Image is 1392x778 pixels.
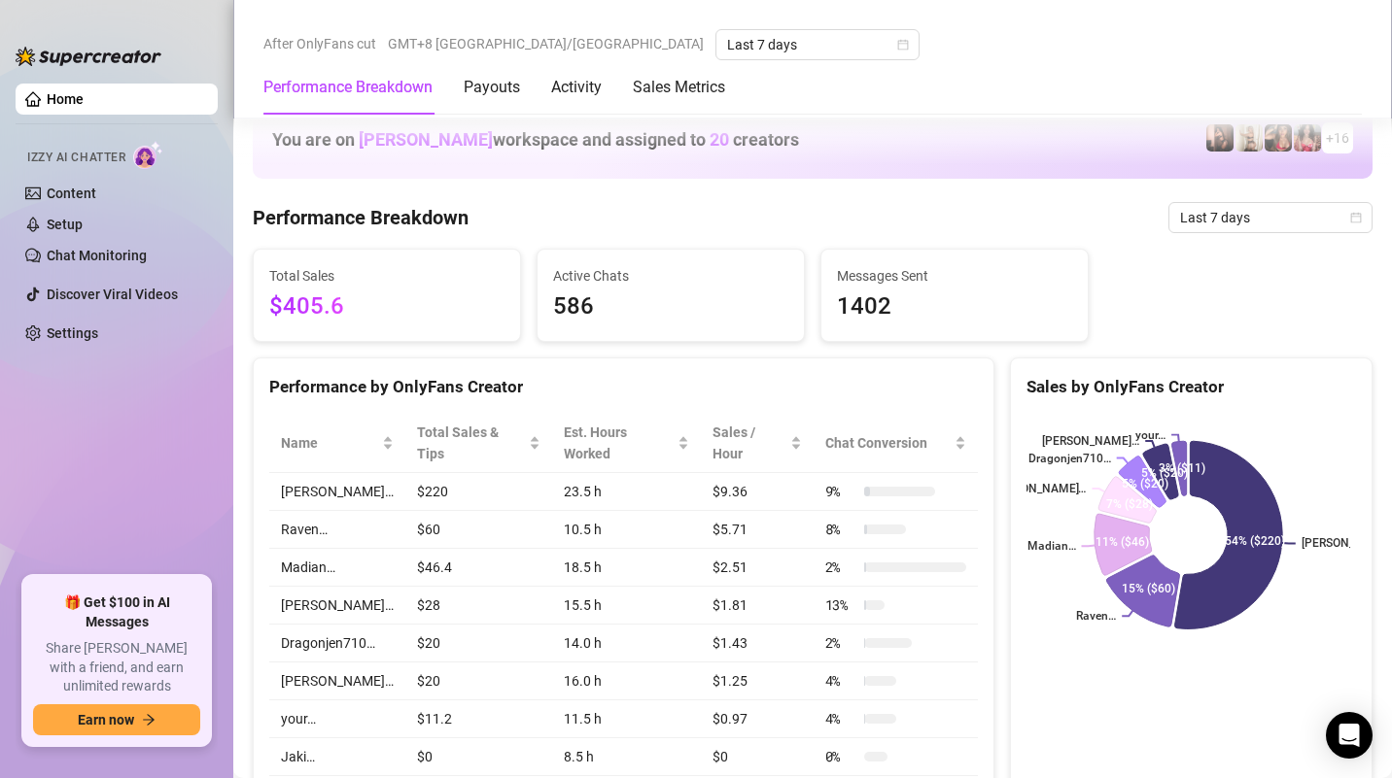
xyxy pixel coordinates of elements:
[564,422,674,464] div: Est. Hours Worked
[701,700,814,738] td: $0.97
[633,76,725,99] div: Sales Metrics
[405,625,552,662] td: $20
[1027,540,1075,554] text: Madian…
[33,639,200,696] span: Share [PERSON_NAME] with a friend, and earn unlimited rewards
[417,422,525,464] span: Total Sales & Tips
[701,738,814,776] td: $0
[701,549,814,587] td: $2.51
[269,374,978,400] div: Performance by OnlyFans Creator
[825,519,856,540] span: 8 %
[701,511,814,549] td: $5.71
[405,414,552,473] th: Total Sales & Tips
[269,587,405,625] td: [PERSON_NAME]…
[1042,434,1139,448] text: [PERSON_NAME]…
[701,473,814,511] td: $9.36
[1206,124,1234,152] img: Dragonjen710 (@dragonjen)
[269,288,505,325] span: $405.6
[1235,124,1263,152] img: Monique (@moneybagmoee)
[78,712,134,727] span: Earn now
[253,204,469,231] h4: Performance Breakdown
[269,414,405,473] th: Name
[1076,610,1116,624] text: Raven…
[825,632,856,654] span: 2 %
[47,217,83,232] a: Setup
[405,549,552,587] td: $46.4
[710,129,729,150] span: 20
[1326,712,1373,759] div: Open Intercom Messenger
[47,325,98,341] a: Settings
[33,704,200,735] button: Earn nowarrow-right
[263,29,376,58] span: After OnlyFans cut
[47,91,84,107] a: Home
[701,662,814,700] td: $1.25
[1135,428,1166,442] text: your…
[405,473,552,511] td: $220
[552,549,701,587] td: 18.5 h
[552,511,701,549] td: 10.5 h
[142,713,156,727] span: arrow-right
[388,29,704,58] span: GMT+8 [GEOGRAPHIC_DATA]/[GEOGRAPHIC_DATA]
[553,288,788,325] span: 586
[405,738,552,776] td: $0
[405,587,552,625] td: $28
[263,76,433,99] div: Performance Breakdown
[552,662,701,700] td: 16.0 h
[701,587,814,625] td: $1.81
[405,511,552,549] td: $60
[825,746,856,767] span: 0 %
[825,481,856,502] span: 9 %
[897,39,909,51] span: calendar
[713,422,786,464] span: Sales / Hour
[825,708,856,729] span: 4 %
[16,47,161,66] img: logo-BBDzfeDw.svg
[552,473,701,511] td: 23.5 h
[1027,374,1356,400] div: Sales by OnlyFans Creator
[27,149,125,167] span: Izzy AI Chatter
[405,700,552,738] td: $11.2
[551,76,602,99] div: Activity
[989,482,1086,495] text: [PERSON_NAME]…
[405,662,552,700] td: $20
[269,511,405,549] td: Raven…
[552,587,701,625] td: 15.5 h
[269,625,405,662] td: Dragonjen710…
[1028,452,1111,465] text: Dragonjen710…
[133,141,163,169] img: AI Chatter
[269,738,405,776] td: Jaki…
[47,287,178,302] a: Discover Viral Videos
[464,76,520,99] div: Payouts
[825,594,856,616] span: 13 %
[552,625,701,662] td: 14.0 h
[272,129,799,151] h1: You are on workspace and assigned to creators
[825,670,856,692] span: 4 %
[47,186,96,201] a: Content
[1180,203,1361,232] span: Last 7 days
[837,288,1072,325] span: 1402
[47,248,147,263] a: Chat Monitoring
[359,129,493,150] span: [PERSON_NAME]
[814,414,978,473] th: Chat Conversion
[825,557,856,578] span: 2 %
[269,265,505,287] span: Total Sales
[553,265,788,287] span: Active Chats
[701,414,814,473] th: Sales / Hour
[269,700,405,738] td: your…
[1265,124,1292,152] img: CARMELA (@clutchvip)
[837,265,1072,287] span: Messages Sent
[552,738,701,776] td: 8.5 h
[1326,127,1349,149] span: + 16
[701,625,814,662] td: $1.43
[727,30,908,59] span: Last 7 days
[269,473,405,511] td: [PERSON_NAME]…
[269,662,405,700] td: [PERSON_NAME]…
[1350,212,1362,223] span: calendar
[552,700,701,738] td: 11.5 h
[1294,124,1321,152] img: Aaliyah (@edmflowerfairy)
[269,549,405,587] td: Madian…
[281,432,378,454] span: Name
[33,593,200,631] span: 🎁 Get $100 in AI Messages
[825,432,951,454] span: Chat Conversion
